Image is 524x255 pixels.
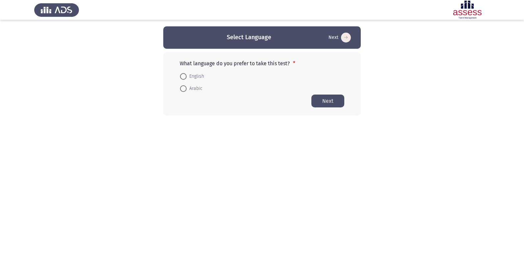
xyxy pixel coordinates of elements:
[445,1,490,19] img: Assessment logo of ASSESS Employability - EBI
[327,32,353,43] button: Start assessment
[187,72,204,80] span: English
[227,33,271,42] h3: Select Language
[180,60,344,67] p: What language do you prefer to take this test?
[311,95,344,107] button: Start assessment
[34,1,79,19] img: Assess Talent Management logo
[187,85,202,93] span: Arabic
